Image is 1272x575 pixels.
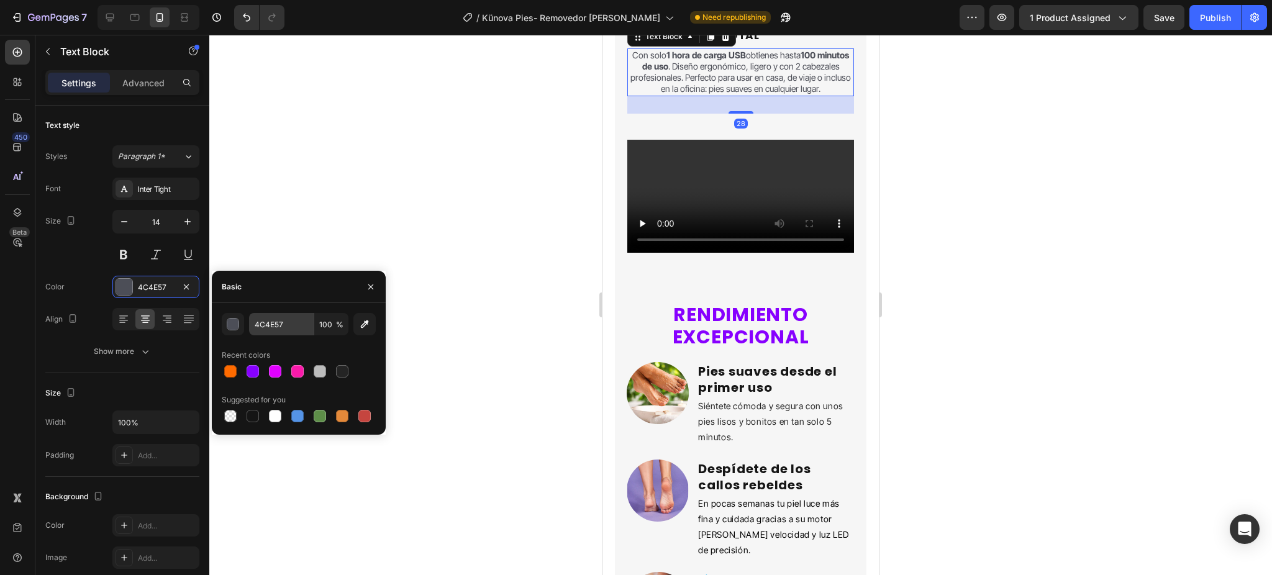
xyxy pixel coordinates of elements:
div: Styles [45,151,67,162]
video: Video [25,105,252,219]
div: Padding [45,450,74,461]
div: 450 [12,132,30,142]
img: gempages_522386473559786282-58da0eb1-0e85-4df2-82ec-910b0b2e02c3.jpg [24,425,86,487]
div: Basic [222,281,242,292]
div: Add... [138,553,196,564]
div: Background [45,489,106,505]
div: Suggested for you [222,394,286,405]
p: Settings [61,76,96,89]
p: Advanced [122,76,165,89]
input: Eg: FFFFFF [249,313,314,335]
button: Paragraph 1* [112,145,199,168]
div: Add... [138,450,196,461]
div: Size [45,213,78,230]
span: Paragraph 1* [118,151,165,162]
strong: Despídete de los callos rebeldes [96,425,208,459]
p: 💧 [96,538,250,571]
span: Save [1154,12,1174,23]
div: 4C4E57 [138,282,174,293]
button: Save [1143,5,1184,30]
div: Text style [45,120,79,131]
div: Open Intercom Messenger [1230,514,1260,544]
div: Recent colors [222,350,270,361]
p: 7 [81,10,87,25]
div: Color [45,281,65,292]
div: Width [45,417,66,428]
div: Beta [9,227,30,237]
div: Image [45,552,67,563]
button: Show more [45,340,199,363]
div: Show more [94,345,152,358]
span: Künova Pies- Removedor [PERSON_NAME] [482,11,660,24]
div: Add... [138,520,196,532]
span: / [476,11,479,24]
div: Size [45,385,78,402]
span: Need republishing [702,12,766,23]
p: Siéntete cómoda y segura con unos pies lisos y bonitos en tan solo 5 minutos. [96,363,250,410]
strong: Pies suaves desde el primer uso [96,328,235,361]
strong: Fácil, seguro y resistente al agua [96,538,221,571]
div: Publish [1200,11,1231,24]
div: Color [45,520,65,531]
p: En pocas semanas tu piel luce más fina y cuidada gracias a su motor [PERSON_NAME] velocidad y luz... [96,461,250,523]
button: 1 product assigned [1019,5,1138,30]
p: Text Block [60,44,166,59]
span: % [336,319,343,330]
div: Inter Tight [138,184,196,195]
input: Auto [113,411,199,433]
button: 7 [5,5,93,30]
p: RENDIMIENTO EXCEPCIONAL [26,269,250,314]
img: gempages_522386473559786282-dc3bd744-8cd6-4157-baa6-bc5612864ee1.jpg [24,327,86,389]
iframe: Design area [602,35,879,575]
div: Undo/Redo [234,5,284,30]
button: Publish [1189,5,1242,30]
div: 28 [132,84,145,94]
span: 1 product assigned [1030,11,1111,24]
div: Align [45,311,80,328]
div: Font [45,183,61,194]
